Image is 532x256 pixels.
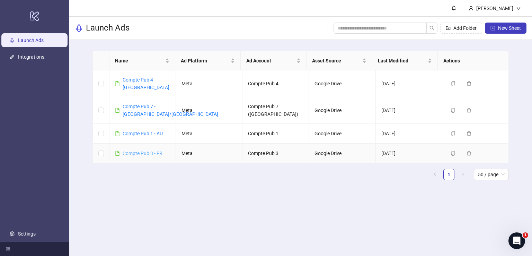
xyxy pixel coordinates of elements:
span: copy [451,81,455,86]
a: Integrations [18,54,44,60]
td: Google Drive [309,97,375,124]
span: Asset Source [312,57,361,65]
span: folder-add [446,26,451,31]
span: Name [115,57,164,65]
td: Compte Pub 1 [242,124,309,144]
span: rocket [75,24,83,32]
span: file [115,108,120,113]
li: Next Page [457,169,468,180]
td: Compte Pub 7 ([GEOGRAPHIC_DATA]) [242,97,309,124]
span: plus-square [490,26,495,31]
th: Ad Platform [175,51,241,70]
span: delete [467,151,471,156]
td: Meta [176,124,242,144]
button: left [429,169,441,180]
h3: Launch Ads [86,23,130,34]
span: copy [451,108,455,113]
span: file [115,151,120,156]
td: [DATE] [376,144,442,163]
td: Compte Pub 3 [242,144,309,163]
span: right [461,172,465,176]
th: Last Modified [372,51,438,70]
span: menu-fold [6,247,10,251]
div: Page Size [474,169,509,180]
iframe: Intercom live chat [508,232,525,249]
a: Launch Ads [18,37,44,43]
a: Compte Pub 7 - [GEOGRAPHIC_DATA]/[GEOGRAPHIC_DATA] [123,104,218,117]
a: Compte Pub 3 - FR [123,151,162,156]
span: left [433,172,437,176]
a: Compte Pub 1 - AU [123,131,163,136]
td: [DATE] [376,124,442,144]
span: delete [467,81,471,86]
td: Compte Pub 4 [242,70,309,97]
button: right [457,169,468,180]
a: Compte Pub 4 - [GEOGRAPHIC_DATA] [123,77,169,90]
span: Ad Account [246,57,295,65]
td: Google Drive [309,144,375,163]
span: 50 / page [478,169,505,180]
td: Google Drive [309,70,375,97]
td: Meta [176,97,242,124]
span: down [516,6,521,11]
span: search [429,26,434,31]
td: [DATE] [376,97,442,124]
span: file [115,131,120,136]
td: [DATE] [376,70,442,97]
span: Last Modified [378,57,427,65]
span: 1 [523,232,528,238]
a: 1 [444,169,454,180]
th: Name [109,51,175,70]
span: delete [467,108,471,113]
th: Ad Account [241,51,307,70]
th: Actions [438,51,504,70]
span: Ad Platform [181,57,230,65]
th: Asset Source [307,51,372,70]
span: copy [451,131,455,136]
li: Previous Page [429,169,441,180]
span: New Sheet [498,25,521,31]
button: Add Folder [440,23,482,34]
button: New Sheet [485,23,526,34]
td: Meta [176,144,242,163]
td: Google Drive [309,124,375,144]
span: file [115,81,120,86]
span: copy [451,151,455,156]
span: delete [467,131,471,136]
span: user [469,6,473,11]
li: 1 [443,169,454,180]
td: Meta [176,70,242,97]
a: Settings [18,231,36,237]
span: bell [451,6,456,10]
span: Add Folder [453,25,477,31]
div: [PERSON_NAME] [473,5,516,12]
